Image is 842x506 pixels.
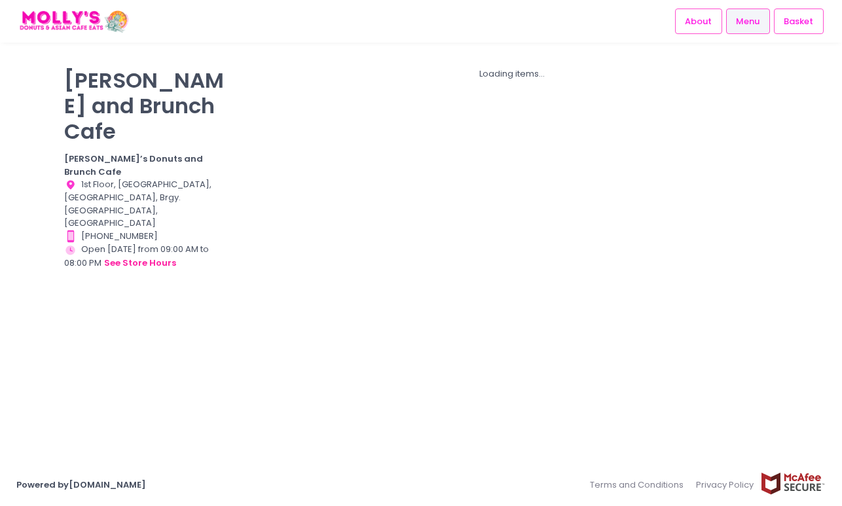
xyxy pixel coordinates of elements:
div: [PHONE_NUMBER] [64,230,230,243]
a: Powered by[DOMAIN_NAME] [16,479,146,491]
div: Open [DATE] from 09:00 AM to 08:00 PM [64,243,230,270]
img: logo [16,10,131,33]
span: About [685,15,712,28]
button: see store hours [103,256,177,270]
a: Terms and Conditions [590,472,690,497]
div: Loading items... [247,67,778,81]
b: [PERSON_NAME]’s Donuts and Brunch Cafe [64,153,203,178]
span: Basket [784,15,813,28]
img: mcafee-secure [760,472,826,495]
a: About [675,9,722,33]
p: [PERSON_NAME] and Brunch Cafe [64,67,230,144]
a: Privacy Policy [690,472,761,497]
div: 1st Floor, [GEOGRAPHIC_DATA], [GEOGRAPHIC_DATA], Brgy. [GEOGRAPHIC_DATA], [GEOGRAPHIC_DATA] [64,178,230,230]
span: Menu [736,15,760,28]
a: Menu [726,9,770,33]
